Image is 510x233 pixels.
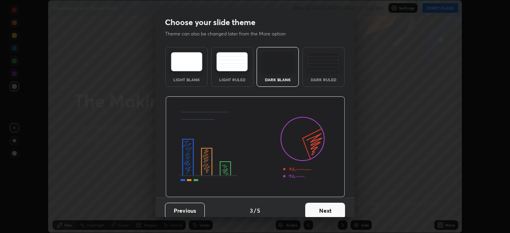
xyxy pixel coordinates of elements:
h2: Choose your slide theme [165,17,255,27]
p: Theme can also be changed later from the More option [165,30,294,37]
img: darkTheme.f0cc69e5.svg [262,52,294,71]
img: lightTheme.e5ed3b09.svg [171,52,202,71]
h4: 3 [250,206,253,215]
h4: 5 [257,206,260,215]
img: lightRuledTheme.5fabf969.svg [216,52,248,71]
img: darkThemeBanner.d06ce4a2.svg [165,96,345,198]
div: Light Blank [171,78,202,82]
button: Next [305,203,345,219]
div: Dark Blank [262,78,294,82]
img: darkRuledTheme.de295e13.svg [308,52,339,71]
div: Light Ruled [216,78,248,82]
div: Dark Ruled [308,78,339,82]
h4: / [254,206,256,215]
button: Previous [165,203,205,219]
